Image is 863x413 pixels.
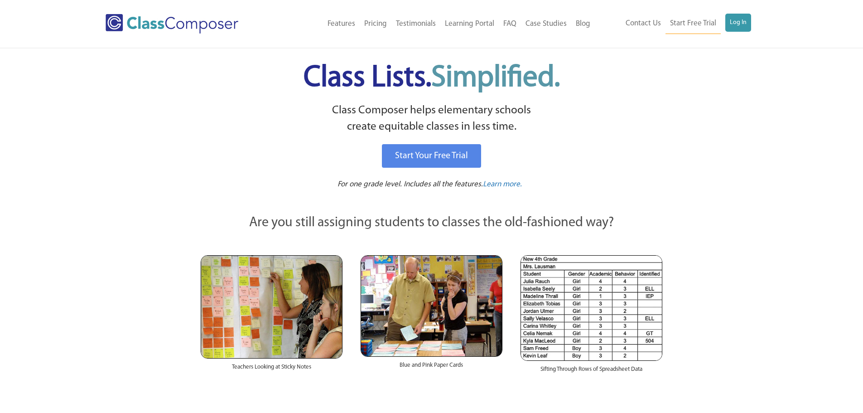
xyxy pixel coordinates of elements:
a: Contact Us [621,14,665,34]
img: Spreadsheets [521,255,662,361]
img: Blue and Pink Paper Cards [361,255,502,356]
img: Teachers Looking at Sticky Notes [201,255,342,359]
div: Blue and Pink Paper Cards [361,357,502,379]
img: Class Composer [106,14,238,34]
span: Simplified. [431,63,560,93]
nav: Header Menu [595,14,751,34]
span: For one grade level. Includes all the features. [337,180,483,188]
a: Testimonials [391,14,440,34]
div: Sifting Through Rows of Spreadsheet Data [521,361,662,383]
a: Start Free Trial [665,14,721,34]
a: Learn more. [483,179,522,190]
p: Class Composer helps elementary schools create equitable classes in less time. [199,102,664,136]
span: Class Lists. [304,63,560,93]
a: Features [323,14,360,34]
a: Pricing [360,14,391,34]
a: FAQ [499,14,521,34]
a: Case Studies [521,14,571,34]
div: Teachers Looking at Sticky Notes [201,359,342,380]
a: Blog [571,14,595,34]
span: Start Your Free Trial [395,151,468,160]
a: Start Your Free Trial [382,144,481,168]
span: Learn more. [483,180,522,188]
a: Learning Portal [440,14,499,34]
p: Are you still assigning students to classes the old-fashioned way? [201,213,663,233]
a: Log In [725,14,751,32]
nav: Header Menu [275,14,595,34]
